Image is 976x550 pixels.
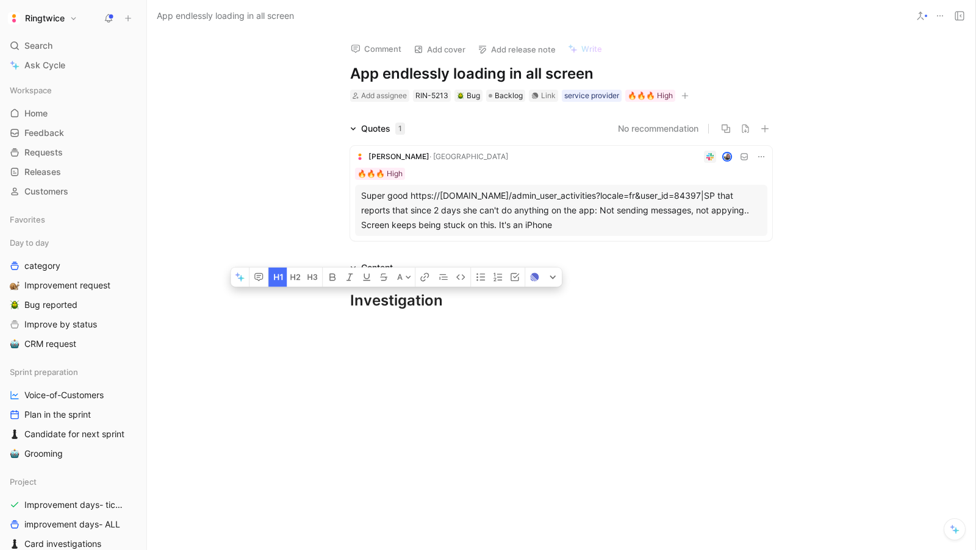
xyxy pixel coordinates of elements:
a: Releases [5,163,142,181]
div: Sprint preparationVoice-of-CustomersPlan in the sprint♟️Candidate for next sprint🤖Grooming [5,363,142,463]
span: improvement days- ALL [24,518,120,530]
div: Super good https://[DOMAIN_NAME]/admin_user_activities?locale=fr&user_id=84397|SP that reports th... [361,188,761,232]
img: 🤖 [10,449,20,459]
div: Investigation [350,290,772,312]
div: 🔥🔥🔥 High [628,90,673,102]
a: Improve by status [5,315,142,334]
span: Voice-of-Customers [24,389,104,401]
span: [PERSON_NAME] [368,152,429,161]
span: Customers [24,185,68,198]
div: Quotes1 [345,121,410,136]
span: Card investigations [24,538,101,550]
span: Search [24,38,52,53]
a: Improvement days- tickets ready [5,496,142,514]
span: CRM request [24,338,76,350]
button: Write [562,40,608,57]
span: Requests [24,146,63,159]
span: category [24,260,60,272]
span: Home [24,107,48,120]
span: Grooming [24,448,63,460]
img: 🪲 [457,92,464,99]
a: Ask Cycle [5,56,142,74]
span: Favorites [10,213,45,226]
div: Content [345,260,398,275]
a: Home [5,104,142,123]
img: Ringtwice [8,12,20,24]
a: 🤖CRM request [5,335,142,353]
span: Sprint preparation [10,366,78,378]
span: Feedback [24,127,64,139]
div: Sprint preparation [5,363,142,381]
span: Ask Cycle [24,58,65,73]
span: Improve by status [24,318,97,330]
div: 🔥🔥🔥 High [357,168,403,180]
span: App endlessly loading in all screen [157,9,294,23]
div: 1 [395,123,405,135]
a: improvement days- ALL [5,515,142,534]
a: category [5,257,142,275]
img: avatar [723,153,731,161]
a: ♟️Candidate for next sprint [5,425,142,443]
span: · [GEOGRAPHIC_DATA] [429,152,508,161]
button: RingtwiceRingtwice [5,10,81,27]
span: Write [581,43,602,54]
span: Workspace [10,84,52,96]
img: 🤖 [10,339,20,349]
span: Candidate for next sprint [24,428,124,440]
button: 🐌 [7,278,22,293]
span: Day to day [10,237,49,249]
div: Bug [457,90,480,102]
div: service provider [564,90,619,102]
a: 🐌Improvement request [5,276,142,295]
button: 🤖 [7,446,22,461]
button: 🤖 [7,337,22,351]
a: Plan in the sprint [5,405,142,424]
img: ♟️ [10,539,20,549]
div: Content [361,260,393,275]
button: No recommendation [618,121,698,136]
span: Plan in the sprint [24,409,91,421]
button: 🪲 [7,298,22,312]
span: Improvement request [24,279,110,291]
span: Project [10,476,37,488]
div: Backlog [486,90,525,102]
a: Feedback [5,124,142,142]
div: RIN-5213 [415,90,448,102]
div: Project [5,473,142,491]
h1: Ringtwice [25,13,65,24]
a: Voice-of-Customers [5,386,142,404]
a: 🪲Bug reported [5,296,142,314]
div: Day to daycategory🐌Improvement request🪲Bug reportedImprove by status🤖CRM request [5,234,142,353]
button: Add cover [408,41,471,58]
img: 🐌 [10,280,20,290]
button: ♟️ [7,427,22,441]
span: Bug reported [24,299,77,311]
div: Favorites [5,210,142,229]
button: Comment [345,40,407,57]
a: 🤖Grooming [5,445,142,463]
div: Link [541,90,556,102]
button: A [393,267,415,287]
div: 🪲Bug [454,90,483,102]
button: Add release note [472,41,561,58]
img: logo [355,152,365,162]
a: Requests [5,143,142,162]
h1: App endlessly loading in all screen [350,64,772,84]
div: Workspace [5,81,142,99]
span: Backlog [495,90,523,102]
div: Day to day [5,234,142,252]
img: 🪲 [10,300,20,310]
div: Search [5,37,142,55]
span: Releases [24,166,61,178]
span: Add assignee [361,91,407,100]
div: Quotes [361,121,405,136]
img: ♟️ [10,429,20,439]
a: Customers [5,182,142,201]
span: Improvement days- tickets ready [24,499,127,511]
